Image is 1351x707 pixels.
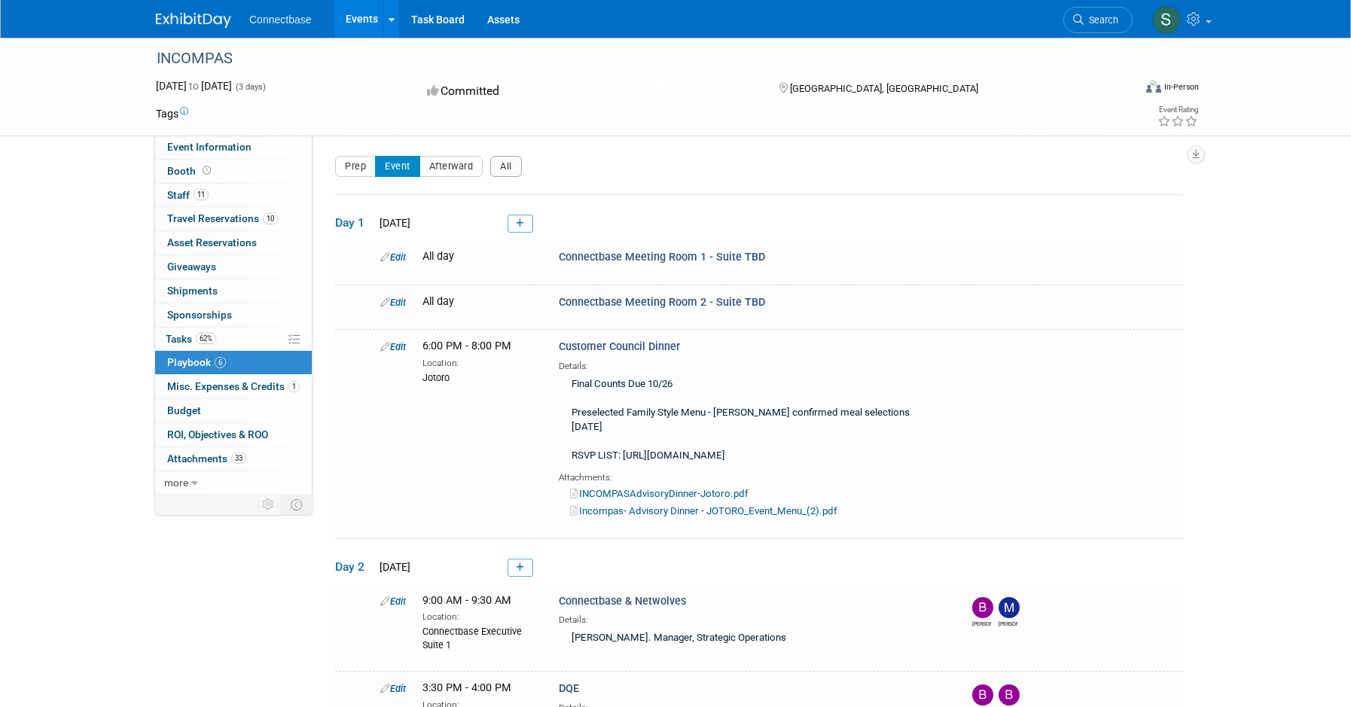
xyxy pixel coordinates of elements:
a: Misc. Expenses & Credits1 [155,375,312,398]
span: Misc. Expenses & Credits [167,380,300,392]
a: Sponsorships [155,303,312,327]
span: Search [1084,14,1118,26]
a: Giveaways [155,255,312,279]
span: Day 2 [335,559,373,575]
span: Budget [167,404,201,416]
span: [DATE] [375,217,410,229]
span: Giveaways [167,261,216,273]
span: DQE [559,682,579,695]
span: Shipments [167,285,218,297]
span: Playbook [167,356,226,368]
div: Attachments: [559,469,946,484]
img: ExhibitDay [156,13,231,28]
span: 6 [215,357,226,368]
span: 3:30 PM - 4:00 PM [422,681,511,694]
div: Connectbase Executive Suite 1 [422,623,536,652]
a: Edit [380,251,406,263]
span: Connectbase & Netwolves [559,595,686,608]
div: [PERSON_NAME]. Manager, Strategic Operations [559,626,946,651]
span: Customer Council Dinner [559,340,680,353]
a: Travel Reservations10 [155,207,312,230]
div: Matt Clark [999,618,1017,628]
a: Event Information [155,136,312,159]
span: Connectbase Meeting Room 1 - Suite TBD [559,251,765,264]
a: more [155,471,312,495]
span: Asset Reservations [167,236,257,248]
img: Ben Edmond [972,684,993,705]
span: Connectbase [249,14,312,26]
span: Tasks [166,333,216,345]
div: Details: [559,355,946,373]
a: Staff11 [155,184,312,207]
a: Playbook6 [155,351,312,374]
div: Committed [422,78,755,105]
div: Details: [559,609,946,626]
span: Event Information [167,141,252,153]
span: [DATE] [DATE] [156,80,232,92]
td: Toggle Event Tabs [282,495,313,514]
img: Brian Maggiacomo [999,684,1020,705]
div: Location: [422,355,536,370]
span: more [164,477,188,489]
a: Asset Reservations [155,231,312,254]
span: ROI, Objectives & ROO [167,428,268,440]
span: Booth not reserved yet [200,165,214,176]
div: Jotoro [422,370,536,385]
a: Shipments [155,279,312,303]
span: 11 [194,189,209,200]
a: Edit [380,596,406,607]
img: Stephanie Bird [1152,5,1181,34]
a: Edit [380,297,406,308]
span: 1 [288,381,300,392]
span: 9:00 AM - 9:30 AM [422,594,511,607]
img: Brian Maggiacomo [972,597,993,618]
span: All day [422,250,454,263]
span: [GEOGRAPHIC_DATA], [GEOGRAPHIC_DATA] [790,83,978,94]
span: Staff [167,189,209,201]
div: Event Rating [1157,106,1198,114]
a: INCOMPASAdvisoryDinner-Jotoro.pdf [570,488,749,499]
span: Connectbase Meeting Room 2 - Suite TBD [559,296,765,309]
span: to [187,80,201,92]
span: 62% [196,333,216,344]
div: In-Person [1163,81,1199,93]
img: Format-Inperson.png [1146,81,1161,93]
a: ROI, Objectives & ROO [155,423,312,446]
a: Attachments33 [155,447,312,471]
a: Booth [155,160,312,183]
span: Sponsorships [167,309,232,321]
span: All day [422,295,454,308]
a: Search [1063,7,1133,33]
a: Incompas- Advisory Dinner - JOTORO_Event_Menu_(2).pdf [570,505,837,517]
td: Tags [156,106,188,121]
div: Final Counts Due 10/26 Preselected Family Style Menu - [PERSON_NAME] confirmed meal selections [D... [559,373,946,469]
div: Location: [422,608,536,623]
span: 6:00 PM - 8:00 PM [422,340,511,352]
div: Event Format [1044,78,1199,101]
button: Prep [335,156,376,177]
span: Travel Reservations [167,212,278,224]
button: Afterward [419,156,483,177]
button: All [490,156,522,177]
span: 33 [231,453,246,464]
a: Tasks62% [155,328,312,351]
span: Attachments [167,453,246,465]
a: Edit [380,683,406,694]
span: Booth [167,165,214,177]
img: Matt Clark [999,597,1020,618]
td: Personalize Event Tab Strip [255,495,282,514]
button: Event [375,156,420,177]
div: INCOMPAS [151,45,1110,72]
span: (3 days) [234,82,266,92]
a: Edit [380,341,406,352]
a: Budget [155,399,312,422]
span: 10 [263,213,278,224]
div: Brian Maggiacomo [972,618,991,628]
span: Day 1 [335,215,373,231]
span: [DATE] [375,561,410,573]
